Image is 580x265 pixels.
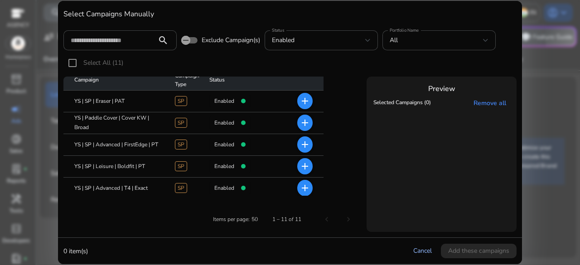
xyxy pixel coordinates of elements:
[63,156,168,178] mat-cell: YS | SP | Leisure | Boldfit | PT
[63,10,517,19] h4: Select Campaigns Manually
[413,246,432,255] a: Cancel
[63,112,168,134] mat-cell: YS | Paddle Cover | Cover KW | Broad
[474,99,510,107] a: Remove all
[214,163,234,169] h4: enabled
[272,27,284,34] mat-label: Status
[214,185,234,191] h4: enabled
[251,215,258,223] div: 50
[152,35,174,46] mat-icon: search
[63,178,168,199] mat-cell: YS | SP | Advanced | T4 | Exact
[300,161,310,172] mat-icon: add
[300,139,310,150] mat-icon: add
[214,141,234,148] h4: enabled
[63,134,168,156] mat-cell: YS | SP | Advanced | FirstEdge | PT
[175,118,187,128] span: SP
[202,70,272,91] mat-header-cell: Status
[214,98,234,104] h4: enabled
[300,117,310,128] mat-icon: add
[300,96,310,106] mat-icon: add
[371,85,512,93] h4: Preview
[371,96,433,110] th: Selected Campaigns (0)
[202,36,260,45] span: Exclude Campaign(s)
[272,215,301,223] div: 1 – 11 of 11
[175,161,187,171] span: SP
[390,27,419,34] mat-label: Portfolio Name
[300,183,310,193] mat-icon: add
[214,120,234,126] h4: enabled
[168,70,202,91] mat-header-cell: Campaign Type
[63,91,168,112] mat-cell: YS | SP | Eraser | PAT
[63,246,88,256] p: 0 item(s)
[63,70,168,91] mat-header-cell: Campaign
[213,215,250,223] div: Items per page:
[175,140,187,149] span: SP
[175,183,187,193] span: SP
[83,58,123,67] span: Select All (11)
[175,96,187,106] span: SP
[272,36,295,44] span: enabled
[390,36,398,44] span: All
